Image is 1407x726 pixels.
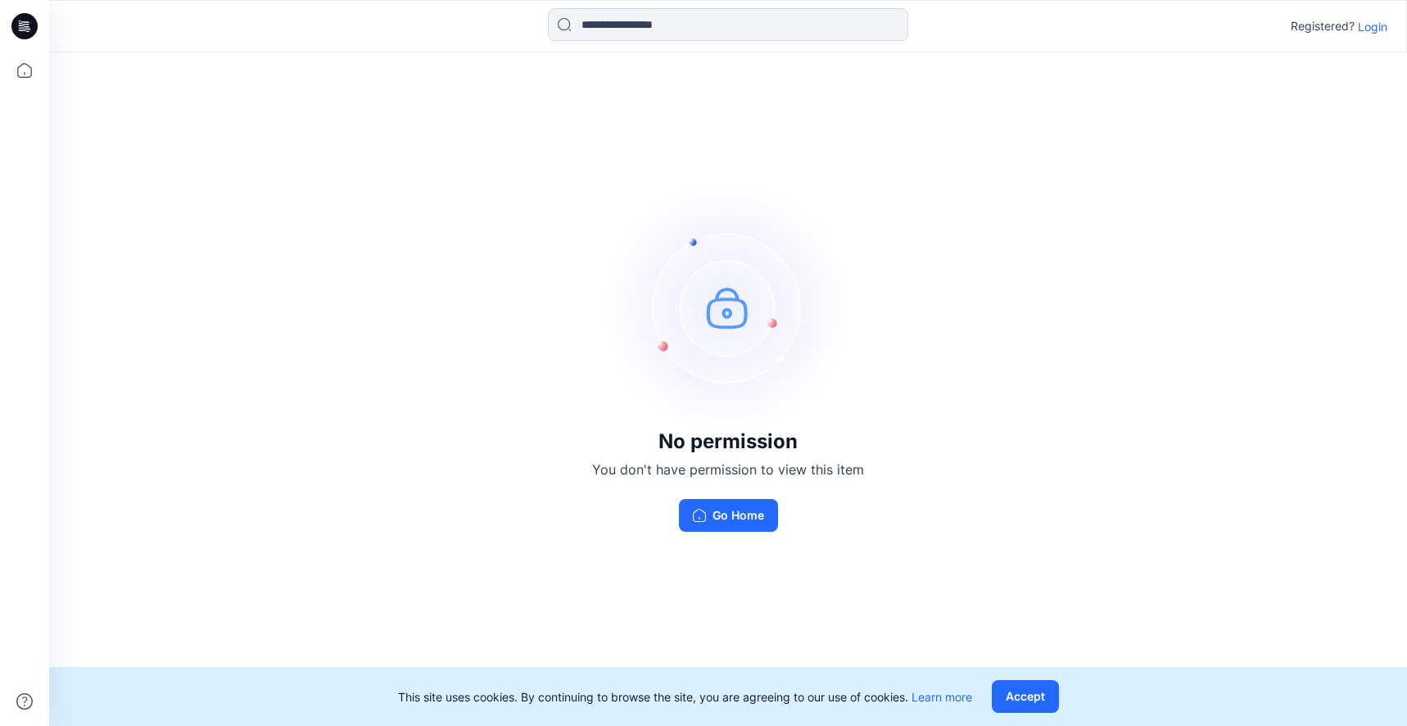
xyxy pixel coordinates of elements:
img: no-perm.svg [605,184,851,430]
button: Go Home [679,499,778,532]
h3: No permission [592,430,864,453]
button: Accept [992,680,1059,713]
p: Registered? [1291,16,1355,36]
p: Login [1358,18,1387,35]
a: Learn more [912,690,972,704]
p: This site uses cookies. By continuing to browse the site, you are agreeing to our use of cookies. [398,688,972,706]
p: You don't have permission to view this item [592,460,864,479]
